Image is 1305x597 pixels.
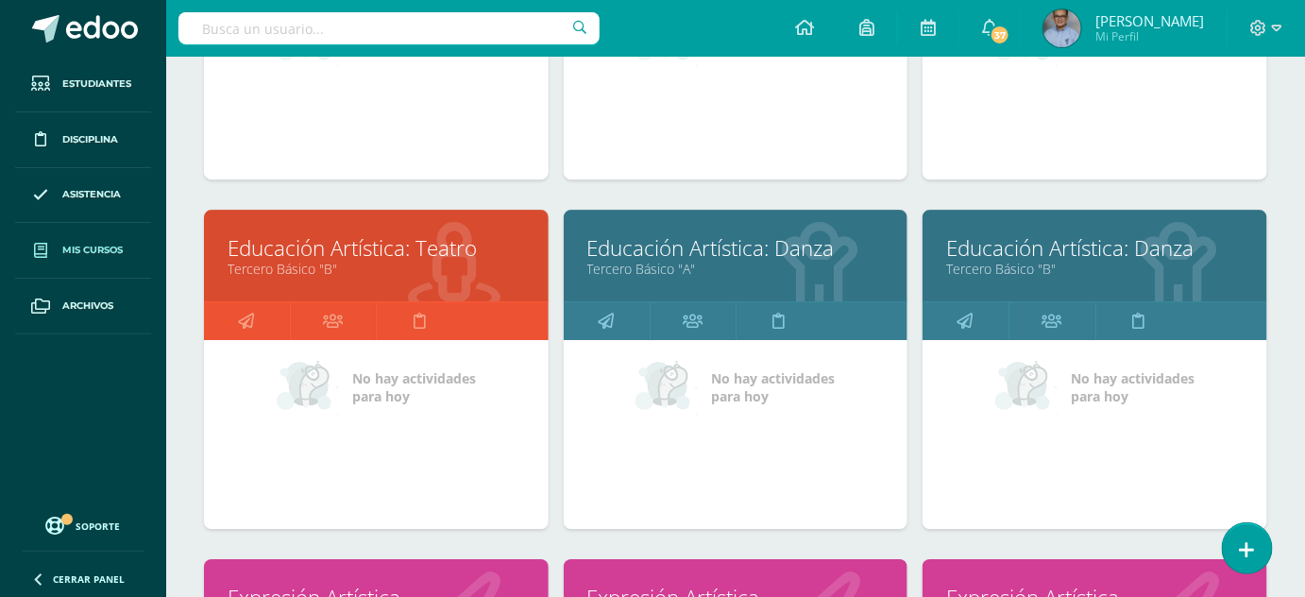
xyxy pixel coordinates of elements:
[228,233,525,263] a: Educación Artística: Teatro
[15,279,151,334] a: Archivos
[15,223,151,279] a: Mis cursos
[15,112,151,168] a: Disciplina
[636,359,698,416] img: no_activities_small.png
[352,369,476,405] span: No hay actividades para hoy
[62,243,123,258] span: Mis cursos
[53,572,125,586] span: Cerrar panel
[1095,11,1204,30] span: [PERSON_NAME]
[587,260,885,278] a: Tercero Básico "A"
[995,359,1058,416] img: no_activities_small.png
[76,520,121,533] span: Soporte
[62,187,121,202] span: Asistencia
[277,359,339,416] img: no_activities_small.png
[1095,28,1204,44] span: Mi Perfil
[711,369,835,405] span: No hay actividades para hoy
[1071,369,1195,405] span: No hay actividades para hoy
[62,77,131,92] span: Estudiantes
[587,233,885,263] a: Educación Artística: Danza
[178,12,600,44] input: Busca un usuario...
[946,233,1244,263] a: Educación Artística: Danza
[62,298,113,314] span: Archivos
[228,260,525,278] a: Tercero Básico "B"
[15,168,151,224] a: Asistencia
[1043,9,1081,47] img: c9224ec7d4d01837cccb8d1b30e13377.png
[62,132,118,147] span: Disciplina
[946,260,1244,278] a: Tercero Básico "B"
[990,25,1010,45] span: 37
[15,57,151,112] a: Estudiantes
[23,512,144,537] a: Soporte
